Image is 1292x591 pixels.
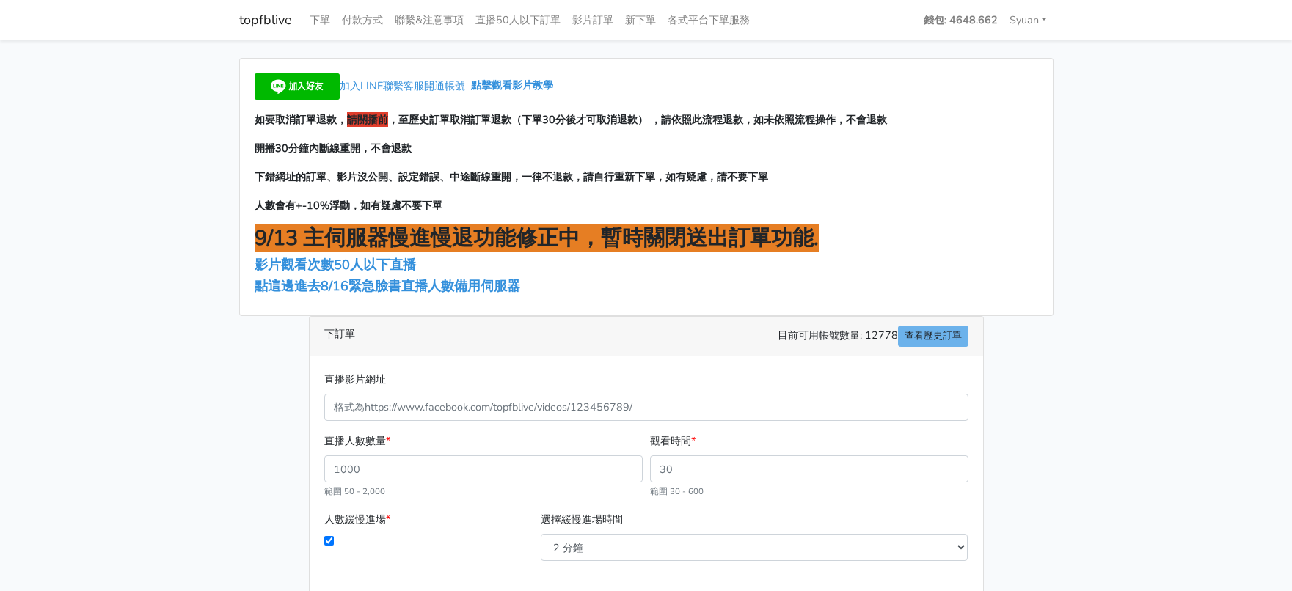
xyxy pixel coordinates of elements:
input: 1000 [324,455,643,482]
span: ，至歷史訂單取消訂單退款（下單30分後才可取消退款） ，請依照此流程退款，如未依照流程操作，不會退款 [388,112,887,127]
small: 範圍 30 - 600 [650,485,704,497]
a: 50人以下直播 [334,256,420,274]
a: 影片訂單 [566,6,619,34]
strong: 錢包: 4648.662 [924,12,998,27]
label: 人數緩慢進場 [324,511,390,528]
a: 查看歷史訂單 [898,326,968,347]
a: 各式平台下單服務 [662,6,756,34]
a: 點擊觀看影片教學 [471,78,553,93]
label: 直播影片網址 [324,371,386,388]
span: 如要取消訂單退款， [255,112,347,127]
label: 觀看時間 [650,433,696,449]
a: 影片觀看次數 [255,256,334,274]
a: 錢包: 4648.662 [918,6,1004,34]
span: 目前可用帳號數量: 12778 [778,326,968,347]
a: topfblive [239,6,292,34]
span: 加入LINE聯繫客服開通帳號 [340,78,465,93]
img: 加入好友 [255,73,340,100]
small: 範圍 50 - 2,000 [324,485,385,497]
span: 人數會有+-10%浮動，如有疑慮不要下單 [255,198,442,213]
a: 直播50人以下訂單 [470,6,566,34]
a: 點這邊進去8/16緊急臉書直播人數備用伺服器 [255,277,520,295]
input: 30 [650,455,968,482]
a: 下單 [304,6,336,34]
input: 格式為https://www.facebook.com/topfblive/videos/123456789/ [324,394,968,421]
a: 付款方式 [336,6,389,34]
a: Syuan [1004,6,1054,34]
span: 開播30分鐘內斷線重開，不會退款 [255,141,412,155]
div: 下訂單 [310,317,983,356]
a: 聯繫&注意事項 [389,6,470,34]
span: 50人以下直播 [334,256,416,274]
a: 加入LINE聯繫客服開通帳號 [255,78,471,93]
a: 新下單 [619,6,662,34]
span: 請關播前 [347,112,388,127]
label: 選擇緩慢進場時間 [541,511,623,528]
span: 9/13 主伺服器慢進慢退功能修正中，暫時關閉送出訂單功能. [255,224,819,252]
label: 直播人數數量 [324,433,390,449]
span: 下錯網址的訂單、影片沒公開、設定錯誤、中途斷線重開，一律不退款，請自行重新下單，如有疑慮，請不要下單 [255,169,768,184]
